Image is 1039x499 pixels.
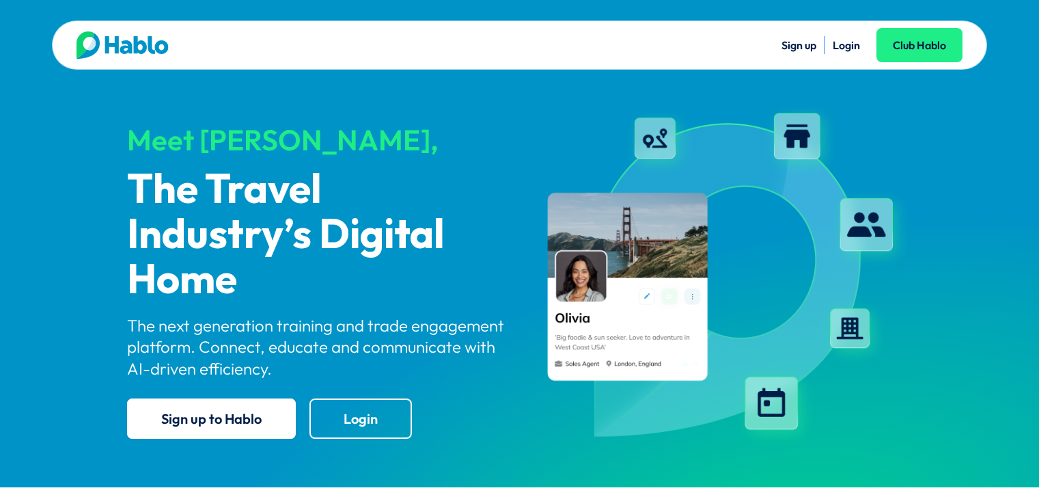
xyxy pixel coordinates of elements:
img: Hablo logo main 2 [77,31,169,59]
a: Sign up [781,38,816,52]
div: Meet [PERSON_NAME], [127,124,508,156]
a: Login [309,399,412,439]
a: Sign up to Hablo [127,399,296,439]
p: The next generation training and trade engagement platform. Connect, educate and communicate with... [127,315,508,379]
p: The Travel Industry’s Digital Home [127,168,508,304]
a: Login [833,38,860,52]
img: hablo-profile-image [531,102,913,450]
a: Club Hablo [876,28,962,62]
